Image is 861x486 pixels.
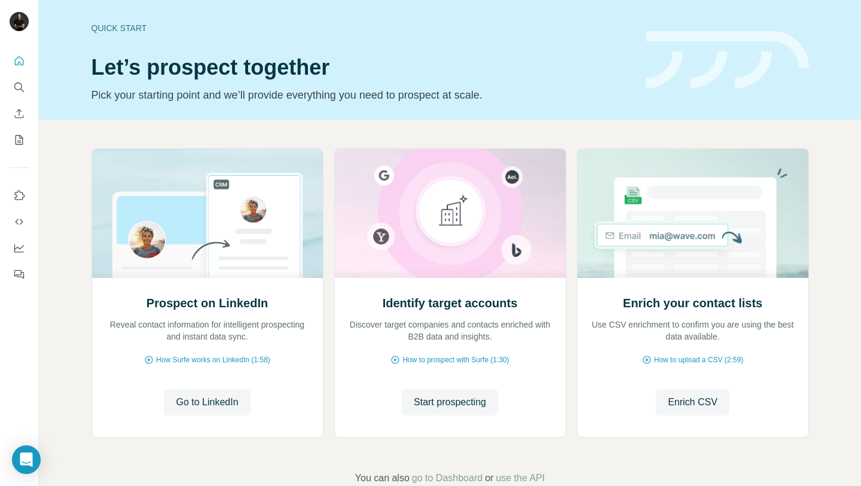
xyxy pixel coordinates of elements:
[414,395,486,409] span: Start prospecting
[10,129,29,151] button: My lists
[485,471,493,485] span: or
[10,211,29,233] button: Use Surfe API
[355,471,410,485] span: You can also
[10,50,29,72] button: Quick start
[383,295,518,311] h2: Identify target accounts
[590,319,796,343] p: Use CSV enrichment to confirm you are using the best data available.
[402,389,498,415] button: Start prospecting
[146,295,268,311] h2: Prospect on LinkedIn
[10,264,29,285] button: Feedback
[10,103,29,124] button: Enrich CSV
[668,395,717,409] span: Enrich CSV
[91,56,631,80] h1: Let’s prospect together
[104,319,311,343] p: Reveal contact information for intelligent prospecting and instant data sync.
[156,354,270,365] span: How Surfe works on LinkedIn (1:58)
[176,395,238,409] span: Go to LinkedIn
[334,149,566,278] img: Identify target accounts
[656,389,729,415] button: Enrich CSV
[654,354,743,365] span: How to upload a CSV (2:59)
[10,185,29,206] button: Use Surfe on LinkedIn
[164,389,250,415] button: Go to LinkedIn
[646,31,809,89] img: banner
[91,149,323,278] img: Prospect on LinkedIn
[10,77,29,98] button: Search
[10,237,29,259] button: Dashboard
[91,87,631,103] p: Pick your starting point and we’ll provide everything you need to prospect at scale.
[496,471,545,485] button: use the API
[412,471,483,485] button: go to Dashboard
[91,22,631,34] div: Quick start
[347,319,554,343] p: Discover target companies and contacts enriched with B2B data and insights.
[402,354,509,365] span: How to prospect with Surfe (1:30)
[10,12,29,31] img: Avatar
[12,445,41,474] div: Open Intercom Messenger
[623,295,762,311] h2: Enrich your contact lists
[577,149,809,278] img: Enrich your contact lists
